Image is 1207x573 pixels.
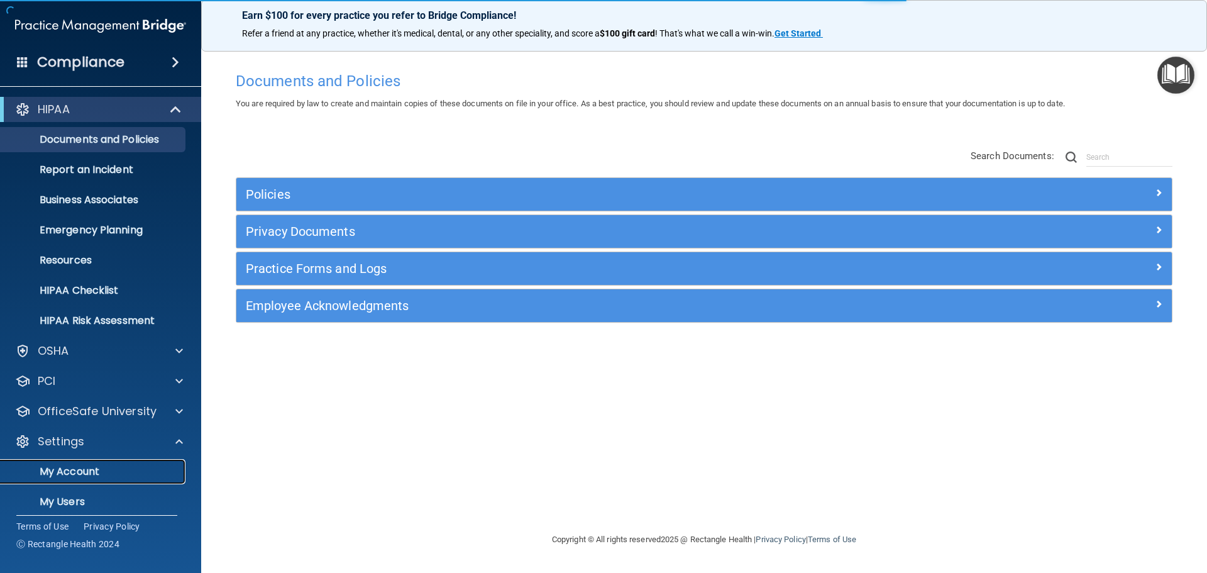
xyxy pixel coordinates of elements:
span: Search Documents: [971,150,1054,162]
h5: Privacy Documents [246,225,929,238]
a: Practice Forms and Logs [246,259,1162,279]
a: Get Started [774,28,823,38]
a: Employee Acknowledgments [246,296,1162,316]
p: OSHA [38,343,69,359]
p: HIPAA Risk Assessment [8,314,180,327]
p: My Account [8,465,180,478]
a: Terms of Use [16,520,69,533]
h4: Compliance [37,53,124,71]
strong: Get Started [774,28,821,38]
input: Search [1086,148,1172,167]
p: Earn $100 for every practice you refer to Bridge Compliance! [242,9,1166,21]
img: ic-search.3b580494.png [1066,152,1077,163]
p: Business Associates [8,194,180,206]
img: PMB logo [15,13,186,38]
a: PCI [15,374,183,389]
h5: Practice Forms and Logs [246,262,929,275]
p: Documents and Policies [8,133,180,146]
a: Settings [15,434,183,449]
strong: $100 gift card [600,28,655,38]
span: ! That's what we call a win-win. [655,28,774,38]
h5: Employee Acknowledgments [246,299,929,313]
a: Privacy Policy [84,520,140,533]
a: Privacy Policy [756,535,805,544]
p: HIPAA [38,102,70,117]
p: My Users [8,496,180,508]
a: OSHA [15,343,183,359]
p: HIPAA Checklist [8,284,180,297]
a: Policies [246,184,1162,204]
h4: Documents and Policies [236,73,1172,89]
p: OfficeSafe University [38,404,157,419]
button: Open Resource Center [1157,57,1194,94]
h5: Policies [246,187,929,201]
a: Terms of Use [808,535,856,544]
span: You are required by law to create and maintain copies of these documents on file in your office. ... [236,99,1065,108]
span: Refer a friend at any practice, whether it's medical, dental, or any other speciality, and score a [242,28,600,38]
p: Settings [38,434,84,449]
p: Resources [8,254,180,267]
a: Privacy Documents [246,221,1162,242]
div: Copyright © All rights reserved 2025 @ Rectangle Health | | [475,520,934,560]
p: Emergency Planning [8,224,180,236]
a: OfficeSafe University [15,404,183,419]
p: PCI [38,374,55,389]
p: Report an Incident [8,164,180,176]
a: HIPAA [15,102,182,117]
span: Ⓒ Rectangle Health 2024 [16,538,119,550]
